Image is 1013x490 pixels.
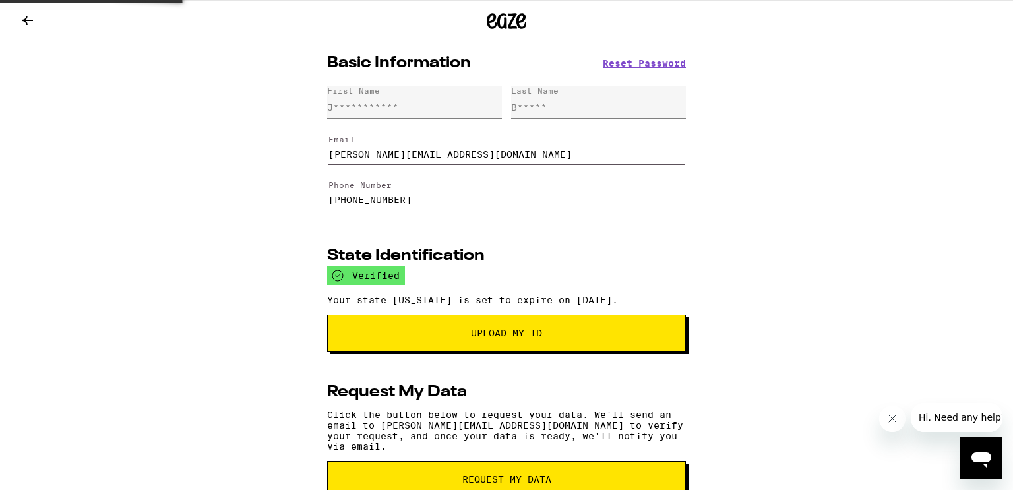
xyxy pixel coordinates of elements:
[327,295,686,305] p: Your state [US_STATE] is set to expire on [DATE].
[327,384,467,400] h2: Request My Data
[471,328,542,338] span: Upload My ID
[511,86,559,95] div: Last Name
[603,59,686,68] button: Reset Password
[960,437,1002,479] iframe: Button to launch messaging window
[328,135,355,144] label: Email
[328,181,392,189] label: Phone Number
[327,169,686,216] form: Edit Phone Number
[879,406,906,432] iframe: Close message
[327,410,686,452] p: Click the button below to request your data. We'll send an email to [PERSON_NAME][EMAIL_ADDRESS][...
[911,403,1002,432] iframe: Message from company
[8,9,95,20] span: Hi. Need any help?
[462,475,551,484] span: request my data
[327,55,471,71] h2: Basic Information
[327,266,405,285] div: verified
[327,248,485,264] h2: State Identification
[327,123,686,169] form: Edit Email Address
[327,86,380,95] div: First Name
[327,315,686,352] button: Upload My ID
